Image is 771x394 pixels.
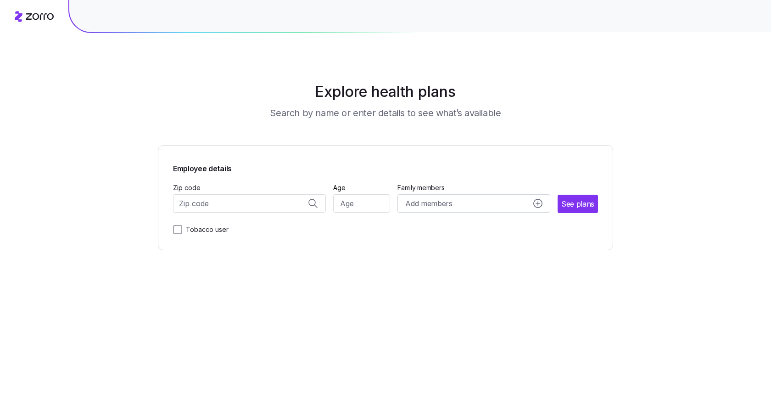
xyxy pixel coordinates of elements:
label: Tobacco user [182,224,229,235]
label: Age [333,183,346,193]
button: See plans [558,195,598,213]
svg: add icon [533,199,542,208]
label: Zip code [173,183,201,193]
span: Employee details [173,160,598,174]
input: Age [333,194,391,213]
input: Zip code [173,194,326,213]
h1: Explore health plans [181,81,591,103]
span: See plans [561,198,594,210]
span: Add members [405,198,452,209]
h3: Search by name or enter details to see what’s available [270,107,501,119]
button: Add membersadd icon [397,194,550,213]
span: Family members [397,183,550,192]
